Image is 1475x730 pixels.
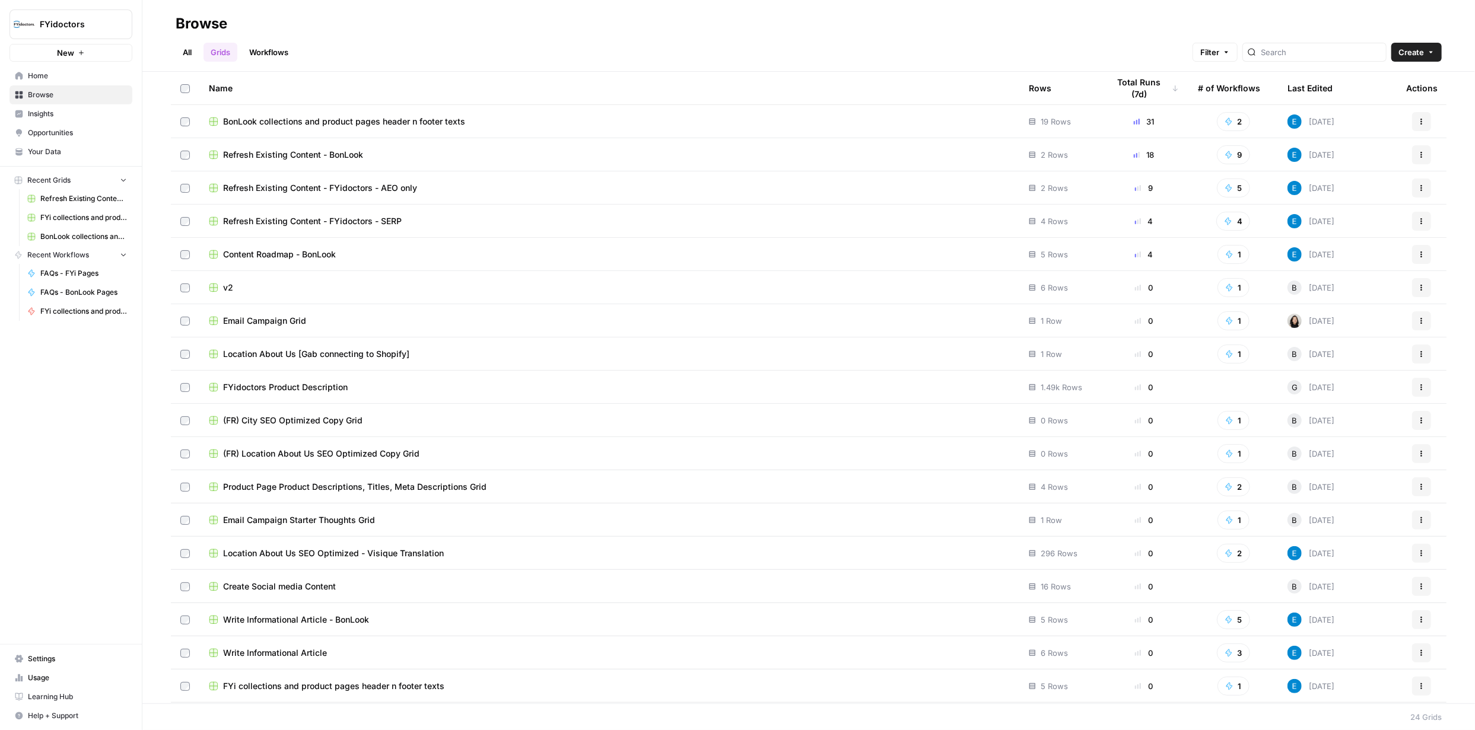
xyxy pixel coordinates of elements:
div: Domain Overview [47,70,106,78]
button: Recent Grids [9,171,132,189]
span: Refresh Existing Content - FYidoctors - SERP [40,193,127,204]
span: Write Informational Article - BonLook [223,614,369,626]
a: Opportunities [9,123,132,142]
a: FYi collections and product pages header n footer texts [22,208,132,227]
img: lntvtk5df957tx83savlbk37mrre [1288,679,1302,693]
div: [DATE] [1288,513,1334,527]
span: FYidoctors [40,18,112,30]
a: Write Informational Article [209,647,1010,659]
img: lntvtk5df957tx83savlbk37mrre [1288,546,1302,560]
div: 0 [1109,381,1179,393]
span: Create Social media Content [223,581,336,592]
span: 4 Rows [1041,481,1068,493]
button: 5 [1217,610,1250,629]
button: 5 [1217,178,1250,197]
button: 9 [1217,145,1250,164]
div: Domain: [DOMAIN_NAME] [31,31,131,40]
span: 5 Rows [1041,248,1068,260]
span: FAQs - FYi Pages [40,268,127,279]
a: FAQs - BonLook Pages [22,283,132,302]
span: Filter [1200,46,1219,58]
a: BonLook collections and product pages header n footer texts [22,227,132,246]
div: 4 [1109,248,1179,260]
span: Email Campaign Starter Thoughts Grid [223,514,375,526]
div: [DATE] [1288,447,1334,461]
button: 1 [1217,345,1250,364]
a: Location About Us SEO Optimized - Visique Translation [209,547,1010,559]
div: [DATE] [1288,114,1334,129]
span: FYi collections and product pages header n footer texts [40,212,127,223]
a: Refresh Existing Content - FYidoctors - SERP [209,215,1010,227]
a: Email Campaign Grid [209,315,1010,327]
button: New [9,44,132,62]
div: [DATE] [1288,280,1334,295]
div: [DATE] [1288,546,1334,560]
div: [DATE] [1288,646,1334,660]
div: [DATE] [1288,380,1334,394]
img: lntvtk5df957tx83savlbk37mrre [1288,114,1302,129]
img: lntvtk5df957tx83savlbk37mrre [1288,181,1302,195]
div: Total Runs (7d) [1109,72,1179,104]
img: lntvtk5df957tx83savlbk37mrre [1288,148,1302,162]
a: v2 [209,282,1010,294]
div: [DATE] [1288,214,1334,228]
span: 1 Row [1041,315,1062,327]
button: Recent Workflows [9,246,132,264]
button: 1 [1217,511,1250,530]
img: tab_domain_overview_orange.svg [34,69,44,78]
img: tab_keywords_by_traffic_grey.svg [120,69,129,78]
div: v 4.0.25 [33,19,58,28]
span: 5 Rows [1041,680,1068,692]
span: B [1292,581,1298,592]
span: Usage [28,672,127,683]
a: Grids [204,43,237,62]
img: lntvtk5df957tx83savlbk37mrre [1288,646,1302,660]
span: 16 Rows [1041,581,1071,592]
span: Refresh Existing Content - BonLook [223,149,363,161]
div: 0 [1109,614,1179,626]
span: B [1292,348,1298,360]
button: 4 [1216,212,1250,231]
span: New [57,47,74,59]
div: Keywords by Traffic [133,70,196,78]
div: [DATE] [1288,579,1334,594]
img: FYidoctors Logo [14,14,35,35]
span: Refresh Existing Content - FYidoctors - AEO only [223,182,417,194]
a: (FR) Location About Us SEO Optimized Copy Grid [209,448,1010,460]
button: Create [1391,43,1442,62]
span: 19 Rows [1041,116,1071,127]
a: FAQs - FYi Pages [22,264,132,283]
span: Content Roadmap - BonLook [223,248,336,260]
a: Create Social media Content [209,581,1010,592]
span: 1 Row [1041,514,1062,526]
button: 1 [1217,677,1250,696]
span: FYi collections and product pages header n footer texts [223,680,444,692]
span: v2 [223,282,233,294]
span: Help + Support [28,710,127,721]
span: 1 Row [1041,348,1062,360]
a: Home [9,66,132,85]
div: Last Edited [1288,72,1333,104]
div: 0 [1109,315,1179,327]
div: 4 [1109,215,1179,227]
a: Product Page Product Descriptions, Titles, Meta Descriptions Grid [209,481,1010,493]
a: Write Informational Article - BonLook [209,614,1010,626]
img: website_grey.svg [19,31,28,40]
span: 2 Rows [1041,149,1068,161]
a: Location About Us [Gab connecting to Shopify] [209,348,1010,360]
span: Your Data [28,146,127,157]
span: Location About Us [Gab connecting to Shopify] [223,348,409,360]
a: All [176,43,199,62]
span: B [1292,481,1298,493]
span: 6 Rows [1041,647,1068,659]
img: lntvtk5df957tx83savlbk37mrre [1288,247,1302,262]
div: 9 [1109,182,1179,194]
a: Refresh Existing Content - FYidoctors - SERP [22,189,132,208]
button: 3 [1217,643,1250,662]
div: Actions [1406,72,1438,104]
div: [DATE] [1288,247,1334,262]
div: [DATE] [1288,679,1334,693]
img: lntvtk5df957tx83savlbk37mrre [1288,214,1302,228]
div: 0 [1109,581,1179,592]
a: Content Roadmap - BonLook [209,248,1010,260]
